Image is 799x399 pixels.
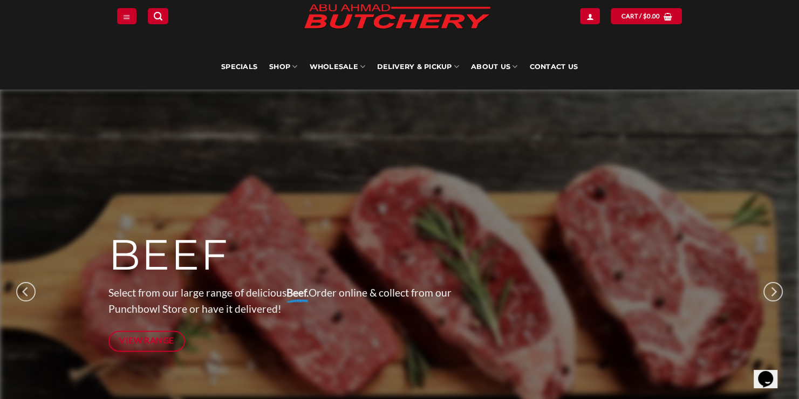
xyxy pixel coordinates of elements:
[580,8,599,24] a: Login
[117,8,136,24] a: Menu
[621,11,660,21] span: Cart /
[286,286,309,299] strong: Beef.
[377,44,459,90] a: Delivery & Pickup
[754,356,788,388] iframe: chat widget
[119,334,174,347] span: View Range
[108,331,186,352] a: View Range
[108,286,452,315] span: Select from our large range of delicious Order online & collect from our Punchbowl Store or have ...
[529,44,578,90] a: Contact Us
[221,44,257,90] a: Specials
[16,251,36,332] button: Previous
[148,8,168,24] a: Search
[643,11,647,21] span: $
[611,8,682,24] a: View cart
[269,44,297,90] a: SHOP
[108,229,229,281] span: BEEF
[763,251,783,332] button: Next
[309,44,365,90] a: Wholesale
[643,12,660,19] bdi: 0.00
[471,44,517,90] a: About Us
